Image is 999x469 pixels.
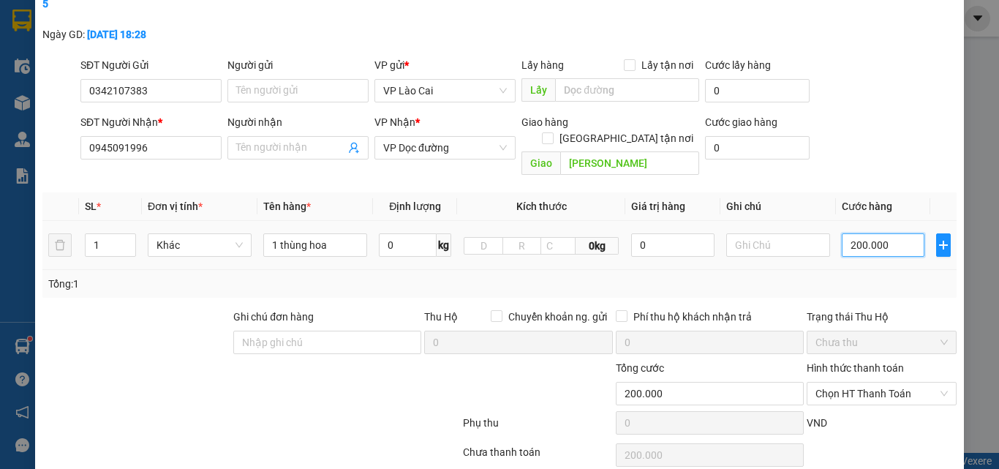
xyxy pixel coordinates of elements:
[807,362,904,374] label: Hình thức thanh toán
[705,59,771,71] label: Cước lấy hàng
[21,56,161,81] strong: 024 3236 3236 -
[374,57,516,73] div: VP gửi
[726,233,830,257] input: Ghi Chú
[705,116,777,128] label: Cước giao hàng
[18,98,162,124] span: Gửi hàng Hạ Long: Hotline:
[227,114,369,130] div: Người nhận
[815,331,948,353] span: Chưa thu
[616,362,664,374] span: Tổng cước
[45,69,160,94] strong: 0888 827 827 - 0848 827 827
[233,311,314,323] label: Ghi chú đơn hàng
[48,233,72,257] button: delete
[807,417,827,429] span: VND
[815,383,948,405] span: Chọn HT Thanh Toán
[631,200,685,212] span: Giá trị hàng
[383,80,507,102] span: VP Lào Cai
[560,151,699,175] input: Dọc đường
[502,309,613,325] span: Chuyển khoản ng. gửi
[80,57,222,73] div: SĐT Người Gửi
[227,57,369,73] div: Người gửi
[937,239,950,251] span: plus
[383,137,507,159] span: VP Dọc đường
[348,142,360,154] span: user-add
[157,234,243,256] span: Khác
[521,116,568,128] span: Giao hàng
[516,200,567,212] span: Kích thước
[148,200,203,212] span: Đơn vị tính
[424,311,458,323] span: Thu Hộ
[29,7,151,39] strong: Công ty TNHH Phúc Xuyên
[263,200,311,212] span: Tên hàng
[576,237,619,255] span: 0kg
[636,57,699,73] span: Lấy tận nơi
[461,415,614,440] div: Phụ thu
[521,151,560,175] span: Giao
[20,42,161,94] span: Gửi hàng [GEOGRAPHIC_DATA]: Hotline:
[807,309,957,325] div: Trạng thái Thu Hộ
[85,200,97,212] span: SL
[627,309,758,325] span: Phí thu hộ khách nhận trả
[48,276,387,292] div: Tổng: 1
[80,114,222,130] div: SĐT Người Nhận
[521,59,564,71] span: Lấy hàng
[42,26,192,42] div: Ngày GD:
[502,237,542,255] input: R
[389,200,441,212] span: Định lượng
[263,233,367,257] input: VD: Bàn, Ghế
[842,200,892,212] span: Cước hàng
[705,79,810,102] input: Cước lấy hàng
[464,237,503,255] input: D
[555,78,699,102] input: Dọc đường
[374,116,415,128] span: VP Nhận
[705,136,810,160] input: Cước giao hàng
[87,29,146,40] b: [DATE] 18:28
[936,233,951,257] button: plus
[554,130,699,146] span: [GEOGRAPHIC_DATA] tận nơi
[540,237,576,255] input: C
[437,233,451,257] span: kg
[233,331,421,354] input: Ghi chú đơn hàng
[720,192,836,221] th: Ghi chú
[521,78,555,102] span: Lấy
